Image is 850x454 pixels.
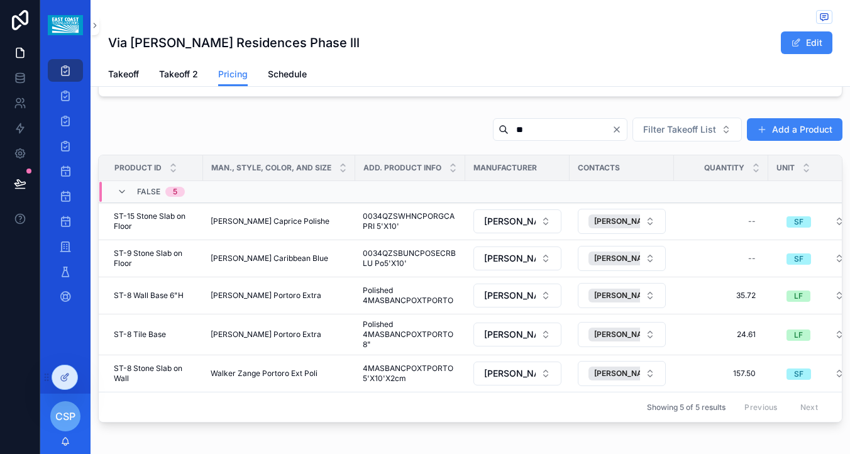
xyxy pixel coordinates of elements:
button: Unselect 582 [588,252,675,265]
span: [PERSON_NAME] [484,328,536,341]
div: LF [794,329,803,341]
span: [PERSON_NAME] Caribbean Blue [211,253,328,263]
span: [PERSON_NAME] Caprice Polishe [211,216,329,226]
div: SF [794,368,803,380]
div: 5 [173,187,177,197]
span: ST-8 Tile Base [114,329,166,340]
span: Showing 5 of 5 results [647,402,726,412]
div: SF [794,216,803,228]
span: CSP [55,409,75,424]
span: [PERSON_NAME] [594,329,656,340]
div: -- [748,253,756,263]
button: Select Button [473,246,561,270]
button: Clear [612,125,627,135]
button: Select Button [578,283,666,308]
a: Takeoff [108,63,139,88]
span: ST-8 Wall Base 6"H [114,291,184,301]
span: [PERSON_NAME] [484,252,536,265]
span: Quantity [704,163,744,173]
button: Select Button [578,361,666,386]
span: Product ID [114,163,162,173]
button: Add a Product [747,118,842,141]
span: 35.72 [687,291,756,301]
span: Manufacturer [473,163,537,173]
span: Schedule [268,68,307,80]
span: [PERSON_NAME] [594,291,656,301]
span: [PERSON_NAME] [594,253,656,263]
span: 0034QZSBUNCPOSECRBLU Po5'X10' [363,248,458,269]
span: [PERSON_NAME] [484,367,536,380]
button: Select Button [578,209,666,234]
span: Filter Takeoff List [643,123,716,136]
button: Unselect 582 [588,214,675,228]
img: App logo [48,15,82,35]
a: Pricing [218,63,248,87]
div: -- [748,216,756,226]
span: FALSE [137,187,160,197]
span: Polished 4MASBANCPOXTPORTO [363,285,458,306]
span: [PERSON_NAME] [594,216,656,226]
span: Contacts [578,163,620,173]
button: Select Button [632,118,742,141]
span: Add. Product Info [363,163,441,173]
span: Takeoff 2 [159,68,198,80]
span: [PERSON_NAME] [484,215,536,228]
span: Unit [776,163,795,173]
span: [PERSON_NAME] Portoro Extra [211,329,321,340]
span: 24.61 [687,329,756,340]
button: Unselect 582 [588,328,675,341]
span: Pricing [218,68,248,80]
a: Schedule [268,63,307,88]
span: [PERSON_NAME] Portoro Extra [211,291,321,301]
span: 157.50 [687,368,756,379]
button: Unselect 582 [588,367,675,380]
button: Edit [781,31,832,54]
span: 4MASBANCPOXTPORTO 5'X10'X2cm [363,363,458,384]
span: 0034QZSWHNCPORGCAPRI 5'X10' [363,211,458,231]
h1: Via [PERSON_NAME] Residences Phase lll [108,34,360,52]
div: scrollable content [40,50,91,324]
span: Polished 4MASBANCPOXTPORTO 8" [363,319,458,350]
button: Select Button [578,246,666,271]
button: Select Button [473,284,561,307]
span: ST-8 Stone Slab on Wall [114,363,196,384]
span: ST-9 Stone Slab on Floor [114,248,196,269]
a: Takeoff 2 [159,63,198,88]
span: Takeoff [108,68,139,80]
button: Select Button [578,322,666,347]
button: Select Button [473,323,561,346]
span: ST-15 Stone Slab on Floor [114,211,196,231]
button: Unselect 582 [588,289,675,302]
span: [PERSON_NAME] [594,368,656,379]
span: Man., Style, Color, and Size [211,163,331,173]
span: Walker Zange Portoro Ext Poli [211,368,317,379]
span: [PERSON_NAME] [484,289,536,302]
button: Select Button [473,362,561,385]
button: Select Button [473,209,561,233]
div: SF [794,253,803,265]
div: LF [794,291,803,302]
